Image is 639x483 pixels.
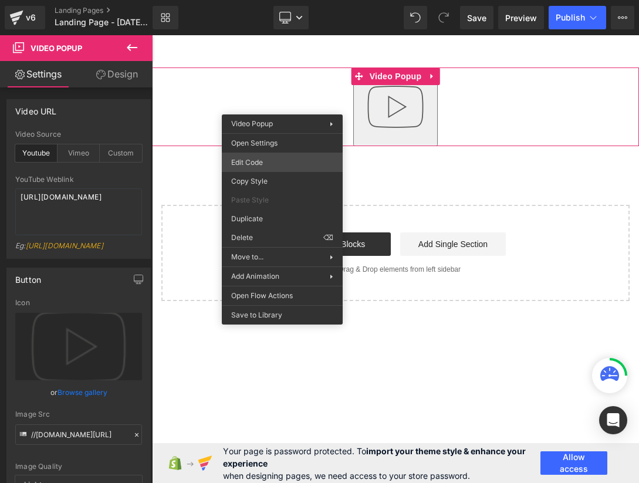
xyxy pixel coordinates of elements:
[152,35,639,483] iframe: To enrich screen reader interactions, please activate Accessibility in Grammarly extension settings
[540,451,607,475] button: Allow access
[231,232,323,243] span: Delete
[231,271,330,282] span: Add Animation
[153,6,178,29] a: New Library
[223,446,526,468] strong: import your theme style & enhance your experience
[505,12,537,24] span: Preview
[231,176,333,187] span: Copy Style
[231,214,333,224] span: Duplicate
[15,241,142,258] div: Eg:
[15,462,142,471] div: Image Quality
[55,18,150,27] span: Landing Page - [DATE] 11:26:48
[498,6,544,29] a: Preview
[231,157,333,168] span: Edit Code
[5,6,45,29] a: v6
[231,195,333,205] span: Paste Style
[248,197,354,221] a: Add Single Section
[223,445,540,482] span: Your page is password protected. To when designing pages, we need access to your store password.
[15,410,142,418] div: Image Src
[15,386,142,398] div: or
[231,310,333,320] span: Save to Library
[599,406,627,434] div: Open Intercom Messenger
[231,138,333,148] span: Open Settings
[31,43,82,53] span: Video Popup
[58,382,107,403] a: Browse gallery
[549,6,606,29] button: Publish
[15,130,142,139] div: Video Source
[100,144,142,162] div: Custom
[323,232,333,243] span: ⌫
[15,175,142,184] div: YouTube Weblink
[15,424,142,445] input: Link
[15,268,41,285] div: Button
[23,10,38,25] div: v6
[611,6,634,29] button: More
[556,13,585,22] span: Publish
[15,100,57,116] div: Video URL
[15,144,58,162] div: Youtube
[26,241,103,250] a: [URL][DOMAIN_NAME]
[231,252,330,262] span: Move to...
[404,6,427,29] button: Undo
[15,299,142,307] div: Icon
[28,230,459,238] p: or Drag & Drop elements from left sidebar
[55,6,172,15] a: Landing Pages
[79,61,155,87] a: Design
[231,291,333,301] span: Open Flow Actions
[432,6,455,29] button: Redo
[58,144,100,162] div: Vimeo
[231,119,273,128] span: Video Popup
[467,12,486,24] span: Save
